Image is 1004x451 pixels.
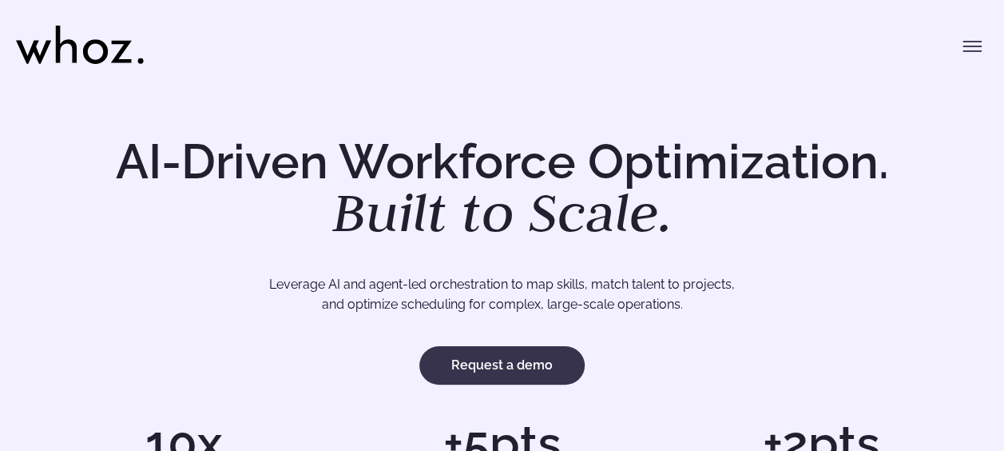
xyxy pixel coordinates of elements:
p: Leverage AI and agent-led orchestration to map skills, match talent to projects, and optimize sch... [79,274,925,315]
button: Toggle menu [956,30,988,62]
em: Built to Scale. [332,177,673,247]
a: Request a demo [419,346,585,385]
h1: AI-Driven Workforce Optimization. [93,138,911,240]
